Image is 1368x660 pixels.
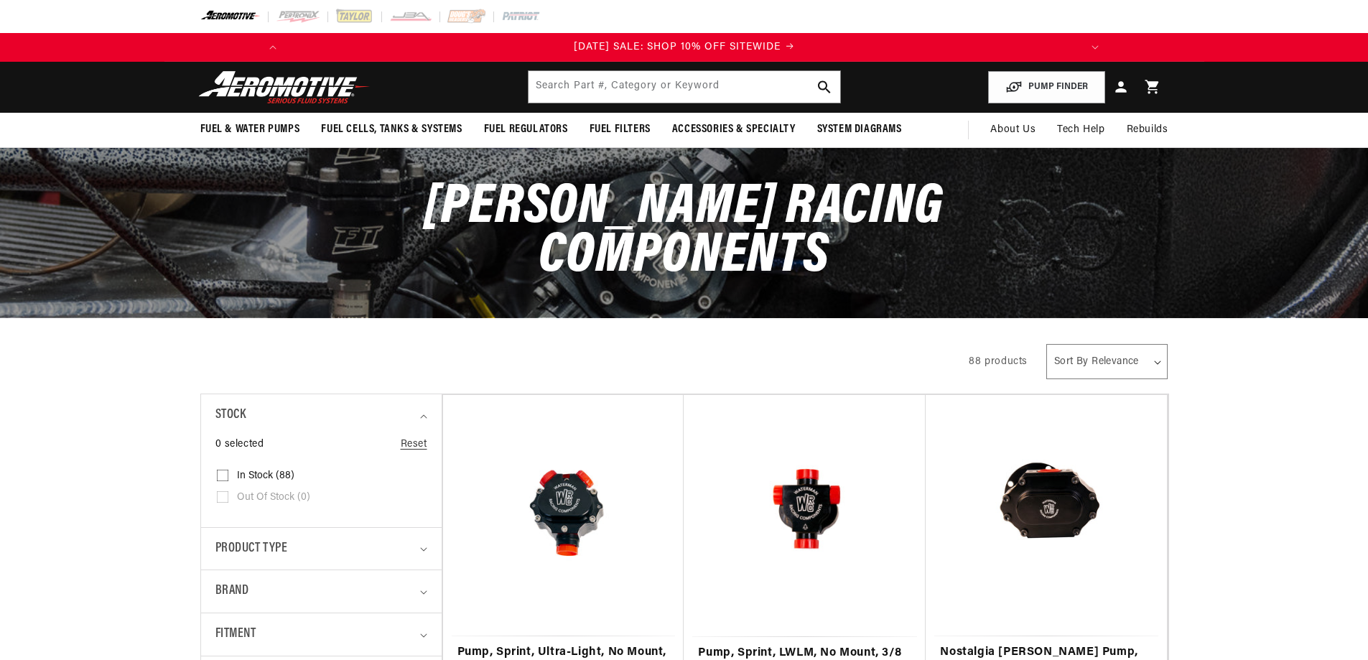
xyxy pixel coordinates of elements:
[215,539,288,559] span: Product type
[672,122,796,137] span: Accessories & Specialty
[817,122,902,137] span: System Diagrams
[259,33,287,62] button: Translation missing: en.sections.announcements.previous_announcement
[590,122,651,137] span: Fuel Filters
[215,624,256,645] span: Fitment
[310,113,473,147] summary: Fuel Cells, Tanks & Systems
[215,613,427,656] summary: Fitment (0 selected)
[195,70,374,104] img: Aeromotive
[579,113,661,147] summary: Fuel Filters
[661,113,806,147] summary: Accessories & Specialty
[237,470,294,483] span: In stock (88)
[287,39,1081,55] a: [DATE] SALE: SHOP 10% OFF SITEWIDE
[215,405,246,426] span: Stock
[969,356,1028,367] span: 88 products
[321,122,462,137] span: Fuel Cells, Tanks & Systems
[990,124,1036,135] span: About Us
[1081,33,1109,62] button: Translation missing: en.sections.announcements.next_announcement
[529,71,840,103] input: Search by Part Number, Category or Keyword
[473,113,579,147] summary: Fuel Regulators
[164,33,1204,62] slideshow-component: Translation missing: en.sections.announcements.announcement_bar
[287,39,1081,55] div: Announcement
[988,71,1105,103] button: PUMP FINDER
[200,122,300,137] span: Fuel & Water Pumps
[809,71,840,103] button: search button
[287,39,1081,55] div: 1 of 3
[484,122,568,137] span: Fuel Regulators
[215,394,427,437] summary: Stock (0 selected)
[215,581,249,602] span: Brand
[1127,122,1168,138] span: Rebuilds
[401,437,427,452] a: Reset
[1116,113,1179,147] summary: Rebuilds
[190,113,311,147] summary: Fuel & Water Pumps
[215,528,427,570] summary: Product type (0 selected)
[215,437,264,452] span: 0 selected
[237,491,310,504] span: Out of stock (0)
[806,113,913,147] summary: System Diagrams
[574,42,781,52] span: [DATE] SALE: SHOP 10% OFF SITEWIDE
[215,570,427,613] summary: Brand (0 selected)
[1046,113,1115,147] summary: Tech Help
[980,113,1046,147] a: About Us
[424,180,944,285] span: [PERSON_NAME] Racing Components
[1057,122,1104,138] span: Tech Help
